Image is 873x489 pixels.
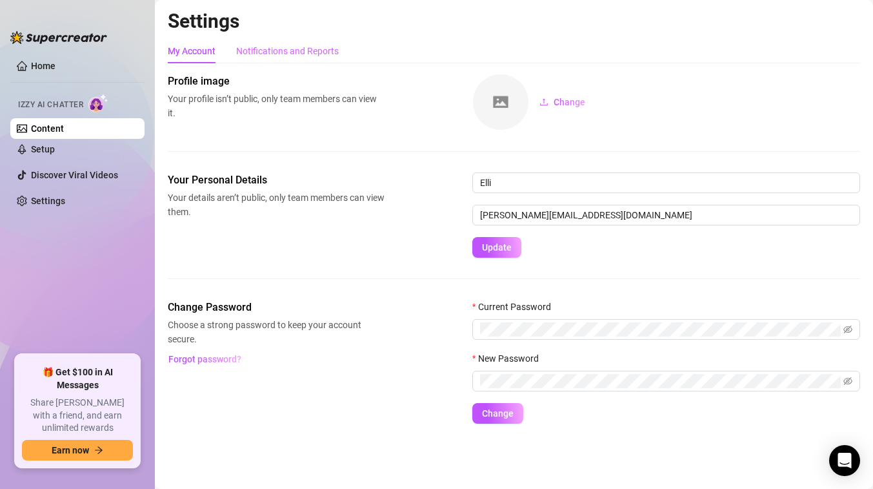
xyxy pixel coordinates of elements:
[31,61,55,71] a: Home
[529,92,596,112] button: Change
[473,74,528,130] img: square-placeholder.png
[168,318,385,346] span: Choose a strong password to keep your account secure.
[18,99,83,111] span: Izzy AI Chatter
[88,94,108,112] img: AI Chatter
[168,300,385,315] span: Change Password
[31,170,118,180] a: Discover Viral Videos
[10,31,107,44] img: logo-BBDzfeDw.svg
[22,366,133,391] span: 🎁 Get $100 in AI Messages
[472,172,860,193] input: Enter name
[482,242,512,253] span: Update
[31,196,65,206] a: Settings
[168,172,385,188] span: Your Personal Details
[843,325,852,334] span: eye-invisible
[480,374,841,388] input: New Password
[168,349,241,369] button: Forgot password?
[168,92,385,120] span: Your profile isn’t public, only team members can view it.
[472,300,559,314] label: Current Password
[472,351,547,366] label: New Password
[843,377,852,386] span: eye-invisible
[472,205,860,225] input: Enter new email
[168,44,216,58] div: My Account
[168,9,860,34] h2: Settings
[236,44,339,58] div: Notifications and Reports
[554,97,585,107] span: Change
[168,191,385,219] span: Your details aren’t public, only team members can view them.
[31,123,64,134] a: Content
[539,98,548,107] span: upload
[472,403,523,424] button: Change
[22,440,133,461] button: Earn nowarrow-right
[31,144,55,154] a: Setup
[168,354,241,364] span: Forgot password?
[168,74,385,89] span: Profile image
[52,445,89,455] span: Earn now
[472,237,521,258] button: Update
[829,445,860,476] div: Open Intercom Messenger
[482,408,514,419] span: Change
[480,322,841,337] input: Current Password
[22,397,133,435] span: Share [PERSON_NAME] with a friend, and earn unlimited rewards
[94,446,103,455] span: arrow-right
